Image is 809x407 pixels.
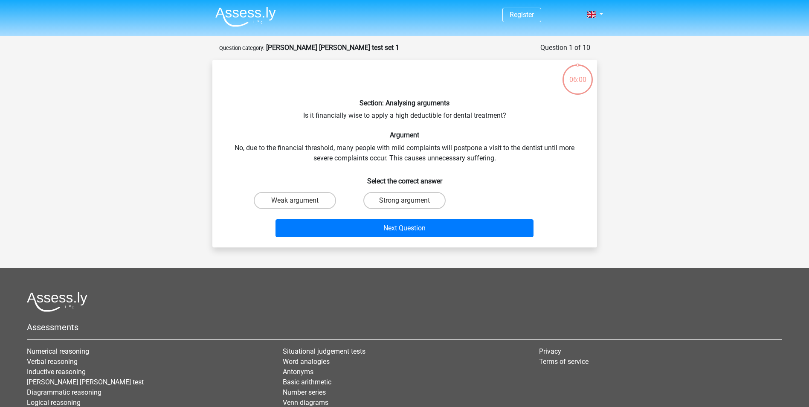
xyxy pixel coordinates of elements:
h6: Argument [226,131,583,139]
a: Antonyms [283,368,313,376]
div: 06:00 [562,64,594,85]
a: Venn diagrams [283,398,328,407]
div: Question 1 of 10 [540,43,590,53]
a: Diagrammatic reasoning [27,388,101,396]
a: [PERSON_NAME] [PERSON_NAME] test [27,378,144,386]
a: Register [510,11,534,19]
div: Is it financially wise to apply a high deductible for dental treatment? No, due to the financial ... [216,67,594,241]
small: Question category: [219,45,264,51]
a: Privacy [539,347,561,355]
a: Numerical reasoning [27,347,89,355]
a: Word analogies [283,358,330,366]
img: Assessly logo [27,292,87,312]
h6: Section: Analysing arguments [226,99,583,107]
label: Strong argument [363,192,446,209]
h5: Assessments [27,322,782,332]
a: Logical reasoning [27,398,81,407]
a: Terms of service [539,358,589,366]
h6: Select the correct answer [226,170,583,185]
button: Next Question [275,219,534,237]
img: Assessly [215,7,276,27]
a: Situational judgement tests [283,347,365,355]
strong: [PERSON_NAME] [PERSON_NAME] test set 1 [266,44,399,52]
a: Number series [283,388,326,396]
a: Inductive reasoning [27,368,86,376]
label: Weak argument [254,192,336,209]
a: Basic arithmetic [283,378,331,386]
a: Verbal reasoning [27,358,78,366]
